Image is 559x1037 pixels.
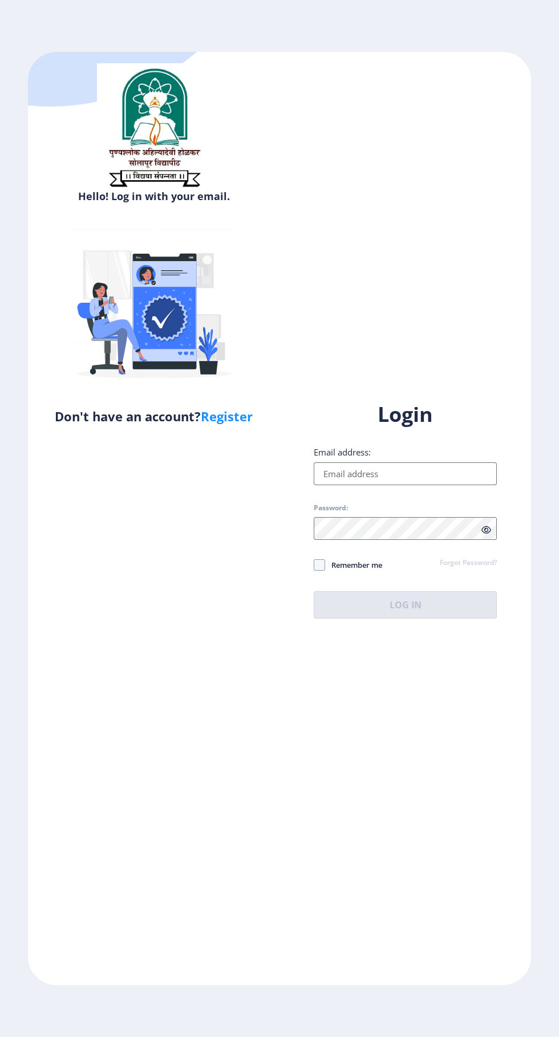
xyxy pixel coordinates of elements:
img: sulogo.png [97,63,211,192]
a: Register [201,408,253,425]
a: Forgot Password? [440,558,497,568]
span: Remember me [325,558,382,572]
label: Password: [314,503,348,513]
label: Email address: [314,446,371,458]
h1: Login [314,401,497,428]
h5: Don't have an account? [37,407,271,425]
input: Email address [314,462,497,485]
h6: Hello! Log in with your email. [37,189,271,203]
img: Verified-rafiki.svg [54,208,254,407]
button: Log In [314,591,497,619]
